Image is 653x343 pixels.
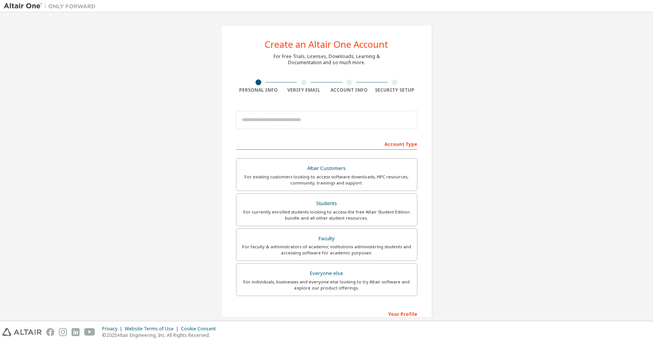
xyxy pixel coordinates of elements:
[372,87,417,93] div: Security Setup
[241,163,412,174] div: Altair Customers
[102,332,220,338] p: © 2025 Altair Engineering, Inc. All Rights Reserved.
[102,326,125,332] div: Privacy
[236,307,417,320] div: Your Profile
[241,244,412,256] div: For faculty & administrators of academic institutions administering students and accessing softwa...
[46,328,54,336] img: facebook.svg
[241,268,412,279] div: Everyone else
[181,326,220,332] div: Cookie Consent
[327,87,372,93] div: Account Info
[125,326,181,332] div: Website Terms of Use
[241,233,412,244] div: Faculty
[2,328,42,336] img: altair_logo.svg
[84,328,95,336] img: youtube.svg
[241,174,412,186] div: For existing customers looking to access software downloads, HPC resources, community, trainings ...
[274,53,380,66] div: For Free Trials, Licenses, Downloads, Learning & Documentation and so much more.
[59,328,67,336] img: instagram.svg
[241,198,412,209] div: Students
[241,279,412,291] div: For individuals, businesses and everyone else looking to try Altair software and explore our prod...
[265,40,388,49] div: Create an Altair One Account
[4,2,99,10] img: Altair One
[72,328,80,336] img: linkedin.svg
[281,87,327,93] div: Verify Email
[236,138,417,150] div: Account Type
[241,209,412,221] div: For currently enrolled students looking to access the free Altair Student Edition bundle and all ...
[236,87,282,93] div: Personal Info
